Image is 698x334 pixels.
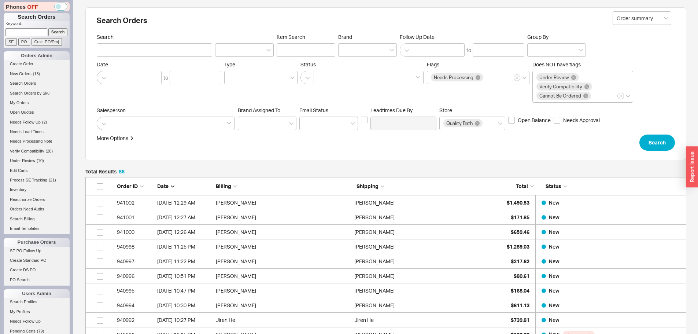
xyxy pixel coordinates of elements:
div: 9/19/25 12:27 AM [157,210,212,225]
div: [PERSON_NAME] [216,283,351,298]
div: Users Admin [4,289,70,298]
a: Needs Follow Up [4,318,70,325]
div: 9/18/25 10:27 PM [157,313,212,327]
span: Date [97,61,221,68]
span: Status [300,61,424,68]
a: PO Search [4,276,70,284]
span: New [549,287,559,294]
svg: open menu [266,49,271,52]
a: 941000[DATE] 12:26 AM[PERSON_NAME][PERSON_NAME]$659.46New [85,225,686,239]
div: [PERSON_NAME] [216,239,351,254]
input: Needs Approval [554,117,560,124]
div: [PERSON_NAME] [354,210,395,225]
button: Search [639,135,675,151]
span: ( 21 ) [49,178,56,182]
span: OFF [27,3,38,11]
a: Process SE Tracking(21) [4,176,70,184]
input: Search [97,43,212,57]
span: Open Balance [518,117,551,124]
span: ( 79 ) [37,329,44,333]
input: Type [228,73,233,82]
span: ( 2 ) [42,120,47,124]
a: Needs Follow Up(2) [4,118,70,126]
div: [PERSON_NAME] [354,269,395,283]
span: Type [224,61,235,67]
span: Leadtimes Due By [370,107,436,114]
span: $80.61 [514,273,529,279]
button: Flags [514,74,520,81]
a: 941002[DATE] 12:29 AM[PERSON_NAME][PERSON_NAME]$1,490.53New [85,195,686,210]
div: 940996 [117,269,154,283]
span: Needs Approval [563,117,600,124]
span: $1,289.03 [507,243,529,250]
input: Search [48,28,68,36]
div: [PERSON_NAME] [354,298,395,313]
div: [PERSON_NAME] [216,298,351,313]
span: $1,490.53 [507,199,529,206]
span: Pending Certs [10,329,36,333]
svg: open menu [289,122,293,125]
a: Open Quotes [4,109,70,116]
a: 940992[DATE] 10:27 PMJiren HeJiren He$739.81New [85,313,686,327]
span: Order ID [117,183,138,189]
a: My Orders [4,99,70,107]
div: [PERSON_NAME] [354,225,395,239]
div: 940992 [117,313,154,327]
a: New Orders(13) [4,70,70,78]
span: Process SE Tracking [10,178,47,182]
div: Billing [216,183,353,190]
div: [PERSON_NAME] [354,239,395,254]
input: Select... [613,11,671,25]
div: 941001 [117,210,154,225]
span: $171.85 [511,214,529,220]
div: 940997 [117,254,154,269]
div: 940998 [117,239,154,254]
input: Flags [484,73,490,82]
a: 941001[DATE] 12:27 AM[PERSON_NAME][PERSON_NAME]$171.85New [85,210,686,225]
span: Needs Processing Note [10,139,52,143]
div: Status [540,183,682,190]
div: Orders Admin [4,51,70,60]
span: Brand Assigned To [238,107,280,113]
h2: Search Orders [97,17,675,28]
div: [PERSON_NAME] [354,254,395,269]
span: New [549,302,559,308]
span: Salesperson [97,107,235,114]
a: 940995[DATE] 10:47 PM[PERSON_NAME][PERSON_NAME]$168.04New [85,283,686,298]
span: Quality Bath [446,121,473,126]
span: Em ​ ail Status [299,107,328,113]
div: 9/19/25 12:26 AM [157,225,212,239]
span: Needs Follow Up [10,319,41,323]
input: Open Balance [508,117,515,124]
div: 9/18/25 11:25 PM [157,239,212,254]
div: 941000 [117,225,154,239]
a: Create Order [4,60,70,68]
a: Reauthorize Orders [4,196,70,203]
div: [PERSON_NAME] [216,225,351,239]
div: 940995 [117,283,154,298]
input: SE [5,38,17,46]
div: Order ID [117,183,154,190]
div: 9/18/25 11:22 PM [157,254,212,269]
a: Search Billing [4,215,70,223]
a: Edit Carts [4,167,70,175]
input: Item Search [277,43,335,57]
span: ( 13 ) [33,71,40,76]
h5: Total Results [85,169,125,174]
input: Brand [342,46,347,54]
span: $611.13 [511,302,529,308]
a: Search Profiles [4,298,70,306]
span: Follow Up Date [400,34,524,40]
div: [PERSON_NAME] [216,254,351,269]
span: Flags [427,61,439,67]
a: Search Orders by Sku [4,89,70,97]
div: [PERSON_NAME] [354,283,395,298]
div: Purchase Orders [4,238,70,247]
span: Search [649,138,666,147]
span: ( 10 ) [37,158,44,163]
div: 9/18/25 10:30 PM [157,298,212,313]
svg: open menu [664,17,668,20]
span: New [549,229,559,235]
span: New [549,199,559,206]
a: Search Orders [4,80,70,87]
